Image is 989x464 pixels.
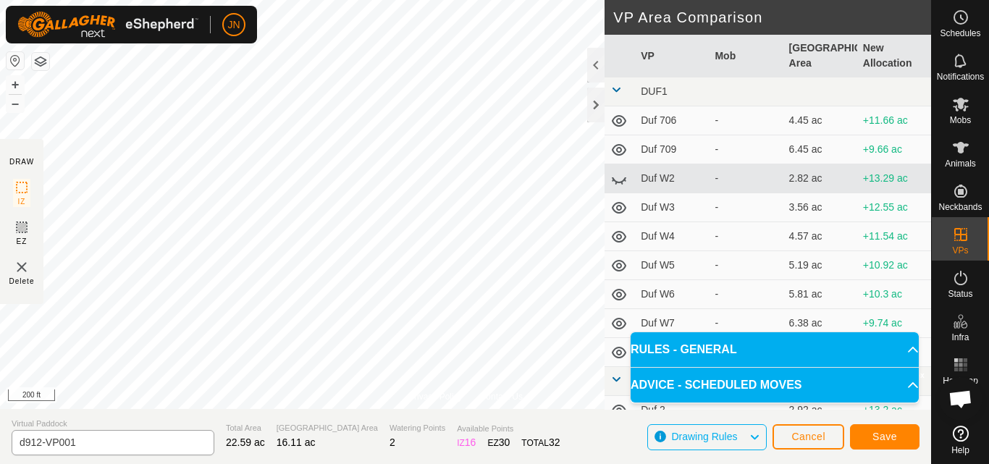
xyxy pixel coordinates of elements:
td: +12.55 ac [857,193,931,222]
td: 6.38 ac [783,309,857,338]
div: IZ [457,435,476,450]
td: Duf W4 [635,222,709,251]
span: Watering Points [390,422,445,434]
span: Virtual Paddock [12,418,214,430]
span: Available Points [457,423,560,435]
span: 16 [465,436,476,448]
td: +10.3 ac [857,280,931,309]
span: Heatmap [943,376,978,385]
span: [GEOGRAPHIC_DATA] Area [277,422,378,434]
span: 32 [549,436,560,448]
td: +11.66 ac [857,106,931,135]
span: 16.11 ac [277,436,316,448]
img: VP [13,258,30,276]
button: – [7,95,24,112]
button: Cancel [773,424,844,450]
td: Duf 706 [635,106,709,135]
span: EZ [17,236,28,247]
th: [GEOGRAPHIC_DATA] Area [783,35,857,77]
div: - [715,258,777,273]
td: +9.66 ac [857,135,931,164]
span: Status [948,290,972,298]
span: 2 [390,436,395,448]
span: Neckbands [938,203,982,211]
td: 3.56 ac [783,193,857,222]
span: Mobs [950,116,971,125]
div: - [715,200,777,215]
td: +11.54 ac [857,222,931,251]
a: Privacy Policy [408,390,463,403]
td: +9.74 ac [857,309,931,338]
a: Contact Us [480,390,523,403]
button: Map Layers [32,53,49,70]
button: + [7,76,24,93]
td: Duf W2 [635,164,709,193]
span: Animals [945,159,976,168]
td: 6.45 ac [783,135,857,164]
span: Drawing Rules [671,431,737,442]
span: ADVICE - SCHEDULED MOVES [631,376,801,394]
th: VP [635,35,709,77]
span: Schedules [940,29,980,38]
button: Save [850,424,919,450]
td: Duf W6 [635,280,709,309]
span: Save [872,431,897,442]
span: VPs [952,246,968,255]
span: Cancel [791,431,825,442]
td: 4.45 ac [783,106,857,135]
td: Duf W7 [635,309,709,338]
td: Duf W5 [635,251,709,280]
td: 2.82 ac [783,164,857,193]
span: 30 [499,436,510,448]
h2: VP Area Comparison [613,9,931,26]
img: Gallagher Logo [17,12,198,38]
button: Reset Map [7,52,24,69]
td: Duf 709 [635,135,709,164]
div: - [715,229,777,244]
td: 4.57 ac [783,222,857,251]
div: - [715,142,777,157]
span: Help [951,446,969,455]
td: +13.29 ac [857,164,931,193]
div: DRAW [9,156,34,167]
span: Total Area [226,422,265,434]
td: Duf W3 [635,193,709,222]
th: New Allocation [857,35,931,77]
div: Open chat [939,377,982,421]
span: JN [227,17,240,33]
div: - [715,171,777,186]
th: Mob [709,35,783,77]
td: 5.19 ac [783,251,857,280]
td: +10.92 ac [857,251,931,280]
span: RULES - GENERAL [631,341,737,358]
span: Delete [9,276,35,287]
p-accordion-header: RULES - GENERAL [631,332,919,367]
p-accordion-header: ADVICE - SCHEDULED MOVES [631,368,919,402]
div: - [715,113,777,128]
span: DUF1 [641,85,668,97]
a: Help [932,420,989,460]
span: 22.59 ac [226,436,265,448]
div: - [715,287,777,302]
td: 5.81 ac [783,280,857,309]
span: Notifications [937,72,984,81]
div: - [715,316,777,331]
span: IZ [18,196,26,207]
span: Infra [951,333,969,342]
div: TOTAL [521,435,560,450]
div: EZ [487,435,510,450]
